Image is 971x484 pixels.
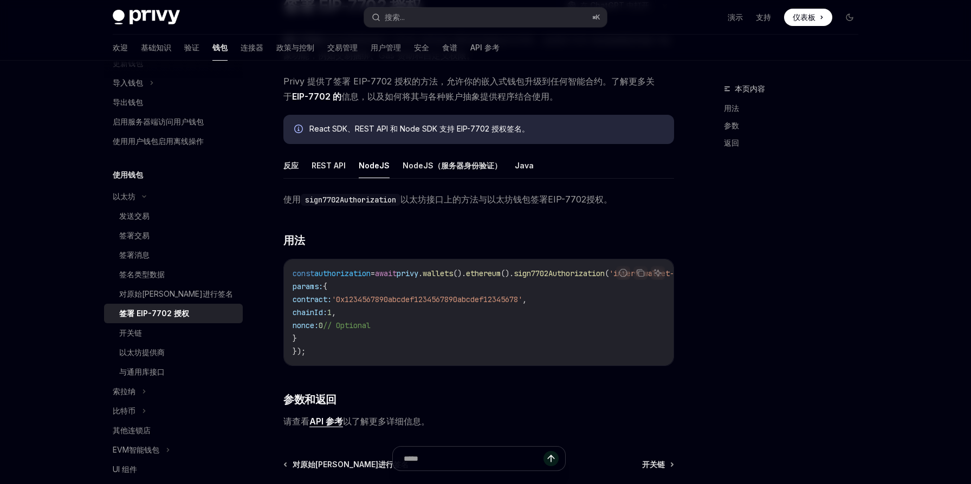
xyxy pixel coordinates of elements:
[104,206,243,226] a: 发送交易
[104,265,243,284] a: 签名类型数据
[397,269,418,278] span: privy
[414,43,429,52] font: 安全
[314,269,371,278] span: authorization
[403,161,502,170] font: NodeJS（服务器身份验证）
[283,393,336,406] font: 参数和返回
[113,387,135,396] font: 索拉纳
[312,161,346,170] font: REST API
[113,10,180,25] img: 深色标志
[543,451,559,466] button: 发送消息
[359,161,390,170] font: NodeJS
[294,125,305,135] svg: 信息
[319,321,323,330] span: 0
[301,194,400,206] code: sign7702Authorization
[141,43,171,52] font: 基础知识
[113,445,159,454] font: EVM智能钱包
[651,266,665,280] button: 询问人工智能
[735,84,765,93] font: 本页内容
[119,289,233,298] font: 对原始[PERSON_NAME]进行签名
[309,124,529,133] font: React SDK、REST API 和 Node SDK 支持 EIP-7702 授权签名。
[184,43,199,52] font: 验证
[104,362,243,382] a: 与通用库接口
[293,308,327,317] span: chainId:
[212,43,228,52] font: 钱包
[470,35,500,61] a: API 参考
[470,43,500,52] font: API 参考
[104,73,243,93] button: 导入钱包
[633,266,648,280] button: 复制代码块中的内容
[104,382,243,401] button: 索拉纳
[293,295,332,304] span: contract:
[309,416,343,427] a: API 参考
[293,346,306,356] span: });
[119,367,165,376] font: 与通用库接口
[375,269,397,278] span: await
[104,343,243,362] a: 以太坊提供商
[466,269,501,278] span: ethereum
[371,43,401,52] font: 用户管理
[113,406,135,415] font: 比特币
[327,35,358,61] a: 交易管理
[104,93,243,112] a: 导出钱包
[442,35,457,61] a: 食谱
[241,35,263,61] a: 连接器
[283,234,305,247] font: 用法
[327,308,332,317] span: 1
[113,78,143,87] font: 导入钱包
[293,333,297,343] span: }
[385,12,405,22] font: 搜索...
[104,245,243,265] a: 签署消息
[276,35,314,61] a: 政策与控制
[418,269,423,278] span: .
[312,153,346,178] button: REST API
[119,309,189,318] font: 签署 EIP-7702 授权
[501,269,514,278] span: ().
[293,282,323,291] span: params:
[113,465,137,474] font: UI 组件
[515,153,534,178] button: Java
[276,43,314,52] font: 政策与控制
[119,211,150,220] font: 发送交易
[113,35,128,61] a: 欢迎
[332,308,336,317] span: ,
[323,321,371,330] span: // Optional
[341,91,558,102] font: 信息，以及如何将其与各种账户抽象提供程序结合使用。
[414,35,429,61] a: 安全
[119,348,165,357] font: 以太坊提供商
[592,13,595,21] font: ⌘
[784,9,832,26] a: 仪表板
[212,35,228,61] a: 钱包
[292,91,341,102] a: EIP-7702 的
[371,35,401,61] a: 用户管理
[283,416,309,427] font: 请查看
[113,43,128,52] font: 欢迎
[283,76,655,102] font: Privy 提供了签署 EIP-7702 授权的方法，允许你的嵌入式钱包升级到任何智能合约。了解更多关于
[724,117,867,134] a: 参数
[104,440,243,460] button: EVM智能钱包
[293,321,319,330] span: nonce:
[119,250,150,259] font: 签署消息
[104,112,243,132] a: 启用服务器端访问用户钱包
[104,323,243,343] a: 开关链
[104,132,243,151] a: 使用用户钱包启用离线操作
[113,97,143,107] font: 导出钱包
[184,35,199,61] a: 验证
[793,12,815,22] font: 仪表板
[442,43,457,52] font: 食谱
[403,153,502,178] button: NodeJS（服务器身份验证）
[119,270,165,279] font: 签名类型数据
[332,295,522,304] span: '0x1234567890abcdef1234567890abcdef12345678'
[359,153,390,178] button: NodeJS
[756,12,771,22] font: 支持
[364,8,607,27] button: 搜索...⌘K
[104,421,243,440] a: 其他连锁店
[141,35,171,61] a: 基础知识
[104,304,243,323] a: 签署 EIP-7702 授权
[113,136,204,146] font: 使用用户钱包启用离线操作
[515,161,534,170] font: Java
[841,9,858,26] button: 切换暗模式
[522,295,527,304] span: ,
[104,284,243,304] a: 对原始[PERSON_NAME]进行签名
[371,269,375,278] span: =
